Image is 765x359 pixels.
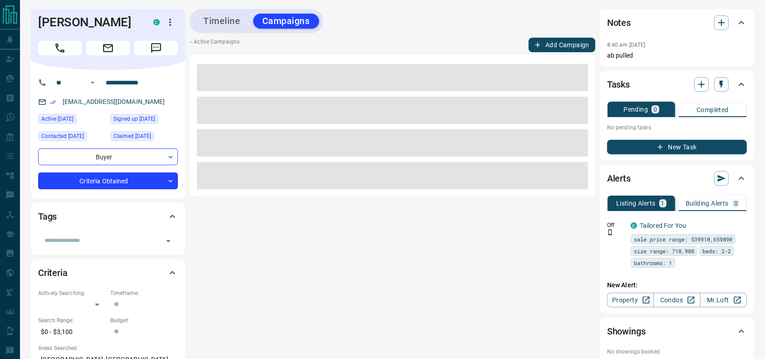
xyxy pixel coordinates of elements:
[734,200,738,207] p: 0
[607,42,646,48] p: 8:40 am [DATE]
[607,77,630,92] h2: Tasks
[50,99,56,105] svg: Email Verified
[607,324,646,339] h2: Showings
[38,262,178,284] div: Criteria
[607,121,747,134] p: No pending tasks
[63,98,165,105] a: [EMAIL_ADDRESS][DOMAIN_NAME]
[607,229,613,236] svg: Push Notification Only
[38,316,106,325] p: Search Range:
[529,38,595,52] button: Add Campaign
[110,114,178,127] div: Tue Dec 27 2022
[38,15,140,30] h1: [PERSON_NAME]
[38,325,106,339] p: $0 - $3,100
[38,344,178,352] p: Areas Searched:
[134,41,178,55] span: Message
[38,131,106,144] div: Mon Aug 11 2025
[38,206,178,227] div: Tags
[190,38,240,52] p: -- Active Campaigns
[113,114,155,123] span: Signed up [DATE]
[607,221,625,229] p: Off
[194,14,250,29] button: Timeline
[162,235,175,247] button: Open
[113,132,151,141] span: Claimed [DATE]
[607,171,631,186] h2: Alerts
[38,209,57,224] h2: Tags
[38,266,68,280] h2: Criteria
[640,222,686,229] a: Tailored For You
[607,74,747,95] div: Tasks
[38,114,106,127] div: Sun Aug 10 2025
[696,107,729,113] p: Completed
[253,14,319,29] button: Campaigns
[153,19,160,25] div: condos.ca
[631,222,637,229] div: condos.ca
[38,148,178,165] div: Buyer
[41,114,74,123] span: Active [DATE]
[110,131,178,144] div: Mon Aug 11 2025
[653,293,700,307] a: Condos
[623,106,648,113] p: Pending
[607,293,654,307] a: Property
[110,289,178,297] p: Timeframe:
[700,293,747,307] a: Mr.Loft
[607,167,747,189] div: Alerts
[634,246,694,256] span: size range: 718,988
[607,140,747,154] button: New Task
[607,51,747,60] p: ab pulled
[702,246,731,256] span: beds: 2-2
[616,200,656,207] p: Listing Alerts
[87,77,98,88] button: Open
[607,320,747,342] div: Showings
[38,172,178,189] div: Criteria Obtained
[110,316,178,325] p: Budget:
[38,289,106,297] p: Actively Searching:
[86,41,130,55] span: Email
[607,12,747,34] div: Notes
[634,258,672,267] span: bathrooms: 1
[607,348,747,356] p: No showings booked
[38,41,82,55] span: Call
[41,132,84,141] span: Contacted [DATE]
[607,280,747,290] p: New Alert:
[607,15,631,30] h2: Notes
[661,200,665,207] p: 1
[634,235,732,244] span: sale price range: 539910,659890
[686,200,729,207] p: Building Alerts
[653,106,657,113] p: 0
